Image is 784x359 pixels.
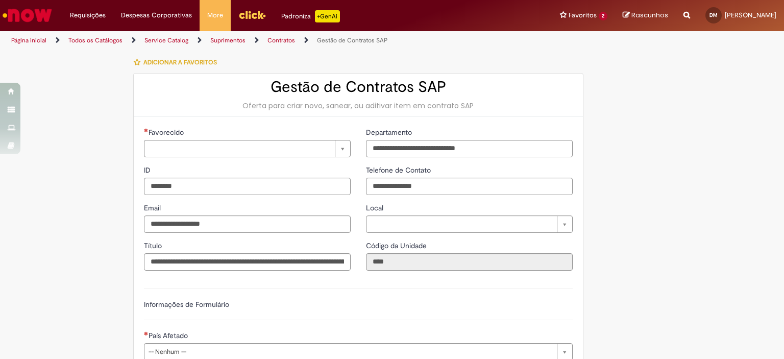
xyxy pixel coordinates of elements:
span: Necessários [144,128,149,132]
span: Favoritos [569,10,597,20]
span: DM [709,12,718,18]
span: [PERSON_NAME] [725,11,776,19]
ul: Trilhas de página [8,31,515,50]
input: Telefone de Contato [366,178,573,195]
span: Local [366,203,385,212]
input: ID [144,178,351,195]
input: Código da Unidade [366,253,573,271]
img: ServiceNow [1,5,54,26]
div: Padroniza [281,10,340,22]
span: Necessários [144,331,149,336]
a: Service Catalog [144,36,188,44]
a: Contratos [267,36,295,44]
span: Requisições [70,10,106,20]
input: Departamento [366,140,573,157]
span: ID [144,165,153,175]
span: País Afetado [149,331,190,340]
span: Despesas Corporativas [121,10,192,20]
a: Limpar campo Favorecido [144,140,351,157]
label: Informações de Formulário [144,300,229,309]
label: Somente leitura - Código da Unidade [366,241,429,251]
span: Departamento [366,128,414,137]
span: Título [144,241,164,250]
span: Necessários - Favorecido [149,128,186,137]
h2: Gestão de Contratos SAP [144,79,573,95]
div: Oferta para criar novo, sanear, ou aditivar item em contrato SAP [144,101,573,111]
span: Adicionar a Favoritos [143,58,217,66]
a: Rascunhos [623,11,668,20]
span: Rascunhos [631,10,668,20]
img: click_logo_yellow_360x200.png [238,7,266,22]
p: +GenAi [315,10,340,22]
input: Título [144,253,351,271]
a: Limpar campo Local [366,216,573,233]
span: More [207,10,223,20]
span: 2 [599,12,607,20]
span: Email [144,203,163,212]
span: Somente leitura - Código da Unidade [366,241,429,250]
a: Todos os Catálogos [68,36,122,44]
a: Suprimentos [210,36,246,44]
a: Gestão de Contratos SAP [317,36,387,44]
span: Telefone de Contato [366,165,433,175]
a: Página inicial [11,36,46,44]
button: Adicionar a Favoritos [133,52,223,73]
input: Email [144,216,351,233]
